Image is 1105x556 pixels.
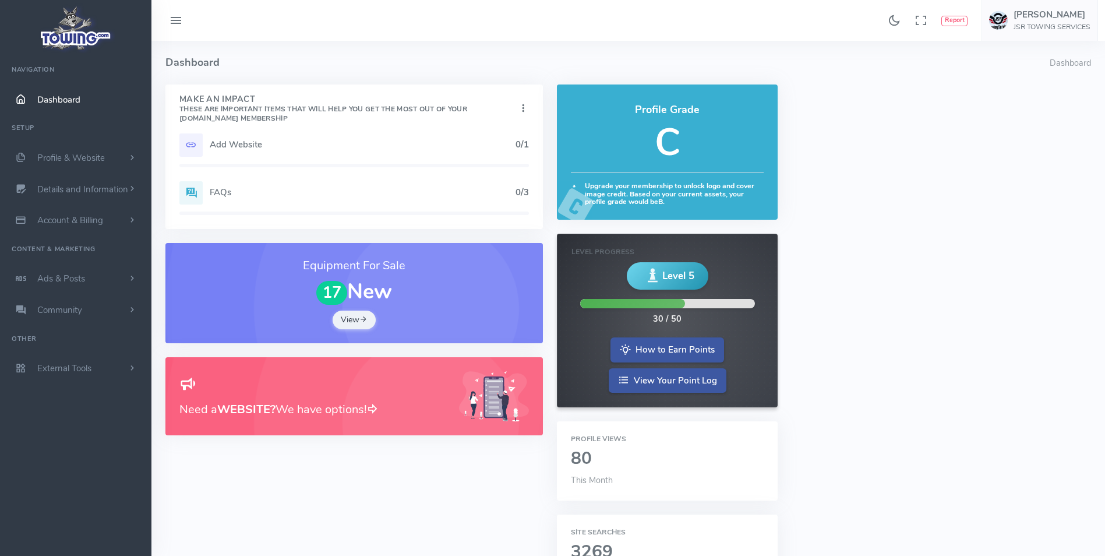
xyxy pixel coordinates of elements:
h6: Profile Views [571,435,764,443]
h1: New [179,280,529,305]
h5: [PERSON_NAME] [1014,10,1090,19]
span: Ads & Posts [37,273,85,284]
b: WEBSITE? [217,402,276,417]
img: Generic placeholder image [459,371,529,422]
h6: JSR TOWING SERVICES [1014,23,1090,31]
span: This Month [571,474,613,486]
h2: 80 [571,449,764,469]
h4: Dashboard [165,41,1050,85]
h5: 0/1 [516,140,529,149]
a: How to Earn Points [610,337,724,363]
span: Level 5 [662,269,694,283]
h5: 0/3 [516,188,529,197]
span: Account & Billing [37,214,103,226]
img: logo [37,3,115,53]
span: Profile & Website [37,152,105,164]
button: Report [941,16,968,26]
h6: Site Searches [571,529,764,536]
small: These are important items that will help you get the most out of your [DOMAIN_NAME] Membership [179,104,467,123]
h3: Equipment For Sale [179,257,529,275]
h3: Need a We have options! [179,400,445,418]
img: user-image [989,11,1008,30]
a: View [333,311,376,329]
h5: Add Website [210,140,516,149]
a: View Your Point Log [609,368,726,393]
span: Dashboard [37,94,80,105]
span: Community [37,304,82,316]
h6: Upgrade your membership to unlock logo and cover image credit. Based on your current assets, your... [571,182,764,206]
div: 30 / 50 [653,313,682,326]
span: Details and Information [37,184,128,195]
span: 17 [316,281,348,305]
span: External Tools [37,363,91,374]
h5: FAQs [210,188,516,197]
h5: C [571,122,764,163]
h6: Level Progress [571,248,763,256]
strong: B [658,197,663,206]
li: Dashboard [1050,57,1091,70]
h4: Profile Grade [571,104,764,116]
h4: Make An Impact [179,95,517,123]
